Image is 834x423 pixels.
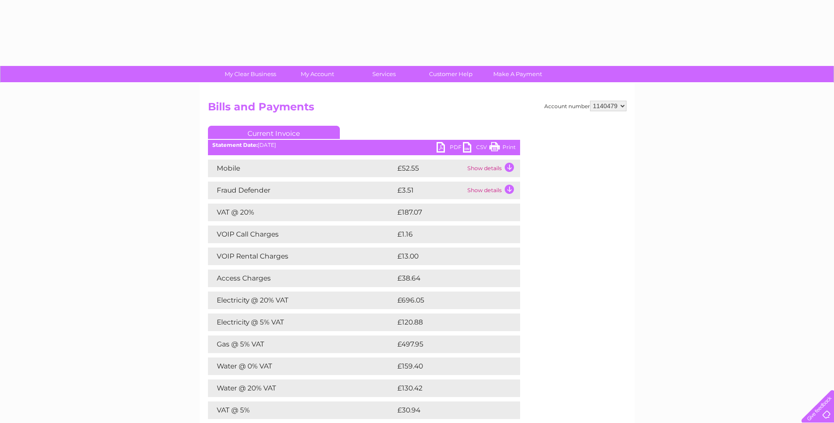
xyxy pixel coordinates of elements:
[208,248,395,265] td: VOIP Rental Charges
[395,401,503,419] td: £30.94
[208,401,395,419] td: VAT @ 5%
[208,160,395,177] td: Mobile
[208,142,520,148] div: [DATE]
[437,142,463,155] a: PDF
[208,204,395,221] td: VAT @ 20%
[395,335,504,353] td: £497.95
[208,335,395,353] td: Gas @ 5% VAT
[481,66,554,82] a: Make A Payment
[208,226,395,243] td: VOIP Call Charges
[395,182,465,199] td: £3.51
[544,101,626,111] div: Account number
[208,270,395,287] td: Access Charges
[214,66,287,82] a: My Clear Business
[208,314,395,331] td: Electricity @ 5% VAT
[463,142,489,155] a: CSV
[465,160,520,177] td: Show details
[212,142,258,148] b: Statement Date:
[208,292,395,309] td: Electricity @ 20% VAT
[208,379,395,397] td: Water @ 20% VAT
[395,204,504,221] td: £187.07
[208,101,626,117] h2: Bills and Payments
[395,314,504,331] td: £120.88
[465,182,520,199] td: Show details
[208,126,340,139] a: Current Invoice
[395,357,504,375] td: £159.40
[281,66,353,82] a: My Account
[489,142,516,155] a: Print
[395,226,497,243] td: £1.16
[395,160,465,177] td: £52.55
[415,66,487,82] a: Customer Help
[395,379,504,397] td: £130.42
[348,66,420,82] a: Services
[395,270,503,287] td: £38.64
[395,292,505,309] td: £696.05
[395,248,502,265] td: £13.00
[208,182,395,199] td: Fraud Defender
[208,357,395,375] td: Water @ 0% VAT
